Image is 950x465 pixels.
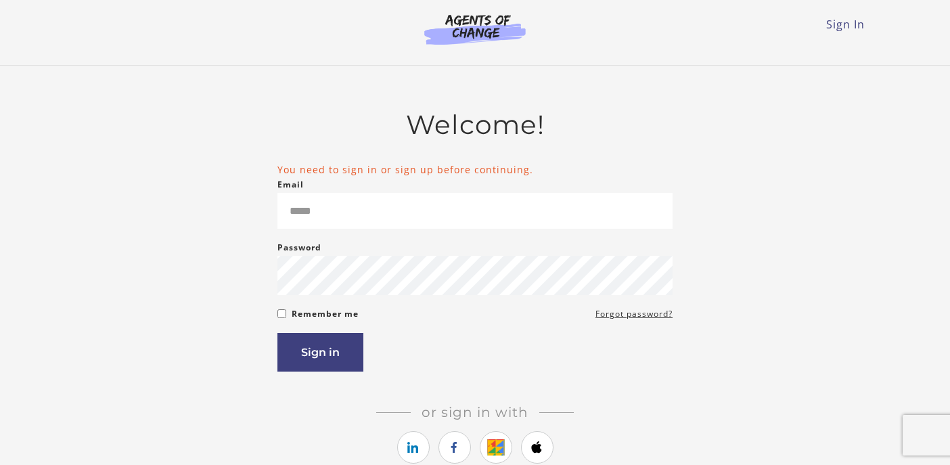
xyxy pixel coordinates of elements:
li: You need to sign in or sign up before continuing. [277,162,673,177]
span: Or sign in with [411,404,539,420]
a: https://courses.thinkific.com/users/auth/google?ss%5Breferral%5D=&ss%5Buser_return_to%5D=%2Fcours... [480,431,512,464]
a: Sign In [826,17,865,32]
a: https://courses.thinkific.com/users/auth/apple?ss%5Breferral%5D=&ss%5Buser_return_to%5D=%2Fcourse... [521,431,553,464]
a: Forgot password? [595,306,673,322]
a: https://courses.thinkific.com/users/auth/facebook?ss%5Breferral%5D=&ss%5Buser_return_to%5D=%2Fcou... [438,431,471,464]
label: Remember me [292,306,359,322]
label: Email [277,177,304,193]
h2: Welcome! [277,109,673,141]
img: Agents of Change Logo [410,14,540,45]
a: https://courses.thinkific.com/users/auth/linkedin?ss%5Breferral%5D=&ss%5Buser_return_to%5D=%2Fcou... [397,431,430,464]
label: Password [277,240,321,256]
button: Sign in [277,333,363,372]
